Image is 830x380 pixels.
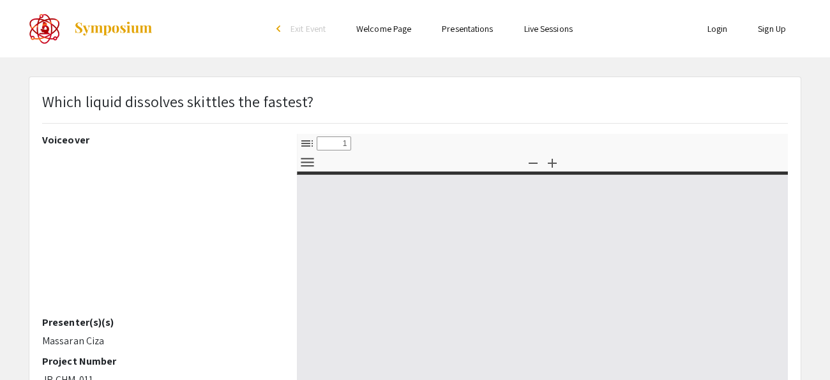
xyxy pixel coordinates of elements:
[541,153,563,172] button: Zoom In
[356,23,411,34] a: Welcome Page
[42,355,278,367] h2: Project Number
[317,136,351,150] input: Page
[296,134,318,152] button: Toggle Sidebar
[42,134,278,146] h2: Voiceover
[290,23,326,34] span: Exit Event
[522,153,544,172] button: Zoom Out
[296,153,318,172] button: Tools
[758,23,786,34] a: Sign Up
[524,23,573,34] a: Live Sessions
[29,13,153,45] a: The 2022 CoorsTek Denver Metro Regional Science and Engineering Fair
[42,90,313,113] p: Which liquid dissolves skittles the fastest?
[442,23,493,34] a: Presentations
[707,23,728,34] a: Login
[29,13,61,45] img: The 2022 CoorsTek Denver Metro Regional Science and Engineering Fair
[42,333,278,349] p: Massaran Ciza
[42,316,278,328] h2: Presenter(s)(s)
[73,21,153,36] img: Symposium by ForagerOne
[276,25,284,33] div: arrow_back_ios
